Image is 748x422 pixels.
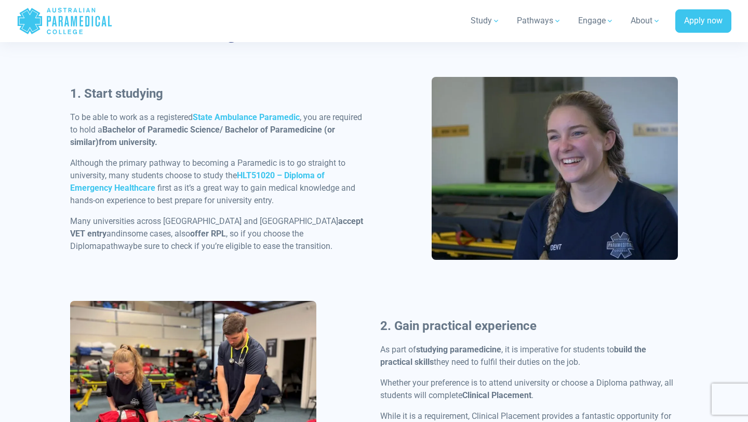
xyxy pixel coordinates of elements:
[572,6,620,35] a: Engage
[462,390,531,400] strong: Clinical Placement
[70,170,325,193] a: HLT51020 – Diploma of Emergency Healthcare
[624,6,667,35] a: About
[133,241,332,251] span: be sure to check if you’re eligible to ease the transition.
[380,345,646,367] strong: build the practical skills
[380,319,537,333] b: 2. Gain practical experience
[17,4,113,38] a: Australian Paramedical College
[70,216,338,226] span: Many universities across [GEOGRAPHIC_DATA] and [GEOGRAPHIC_DATA]
[380,344,678,368] p: As part of , it is imperative for students to they need to fulfil their duties on the job.
[127,229,190,239] span: some cases, also
[99,137,157,147] strong: from university.
[70,216,363,239] span: accept VET entry
[106,229,121,239] span: and
[70,125,335,147] strong: Bachelor of Paramedic Science/ Bachelor of Paramedicine (or similar)
[121,229,127,239] span: in
[70,86,163,101] strong: 1. Start studying
[193,112,300,122] a: State Ambulance Paramedic
[380,377,678,402] p: Whether your preference is to attend university or choose a Diploma pathway, all students will co...
[70,111,368,149] p: To be able to work as a registered , you are required to hold a
[190,229,226,239] span: offer RPL
[464,6,506,35] a: Study
[70,229,303,251] span: , so if you choose the Diploma
[511,6,568,35] a: Pathways
[416,345,501,354] strong: studying paramedicine
[101,241,133,251] span: pathway
[675,9,731,33] a: Apply now
[70,157,368,207] p: Although the primary pathway to becoming a Paramedic is to go straight to university, many studen...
